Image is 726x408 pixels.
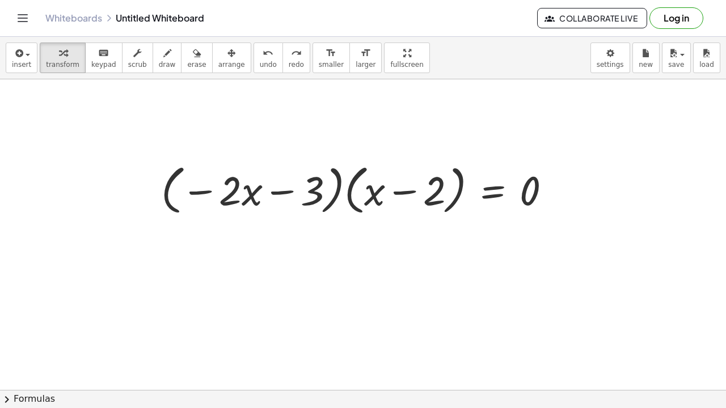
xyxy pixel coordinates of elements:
[282,42,310,73] button: redoredo
[384,42,429,73] button: fullscreen
[45,12,102,24] a: Whiteboards
[547,13,638,23] span: Collaborate Live
[639,61,653,69] span: new
[122,42,153,73] button: scrub
[218,61,245,69] span: arrange
[313,42,350,73] button: format_sizesmaller
[260,61,277,69] span: undo
[6,42,37,73] button: insert
[153,42,182,73] button: draw
[40,42,86,73] button: transform
[46,61,79,69] span: transform
[14,9,32,27] button: Toggle navigation
[212,42,251,73] button: arrange
[254,42,283,73] button: undoundo
[590,42,630,73] button: settings
[98,46,109,60] i: keyboard
[128,61,147,69] span: scrub
[326,46,336,60] i: format_size
[699,61,714,69] span: load
[662,42,691,73] button: save
[693,42,720,73] button: load
[360,46,371,60] i: format_size
[537,8,647,28] button: Collaborate Live
[668,61,684,69] span: save
[187,61,206,69] span: erase
[159,61,176,69] span: draw
[12,61,31,69] span: insert
[319,61,344,69] span: smaller
[181,42,212,73] button: erase
[597,61,624,69] span: settings
[649,7,703,29] button: Log in
[91,61,116,69] span: keypad
[263,46,273,60] i: undo
[291,46,302,60] i: redo
[349,42,382,73] button: format_sizelarger
[356,61,375,69] span: larger
[390,61,423,69] span: fullscreen
[632,42,660,73] button: new
[85,42,123,73] button: keyboardkeypad
[289,61,304,69] span: redo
